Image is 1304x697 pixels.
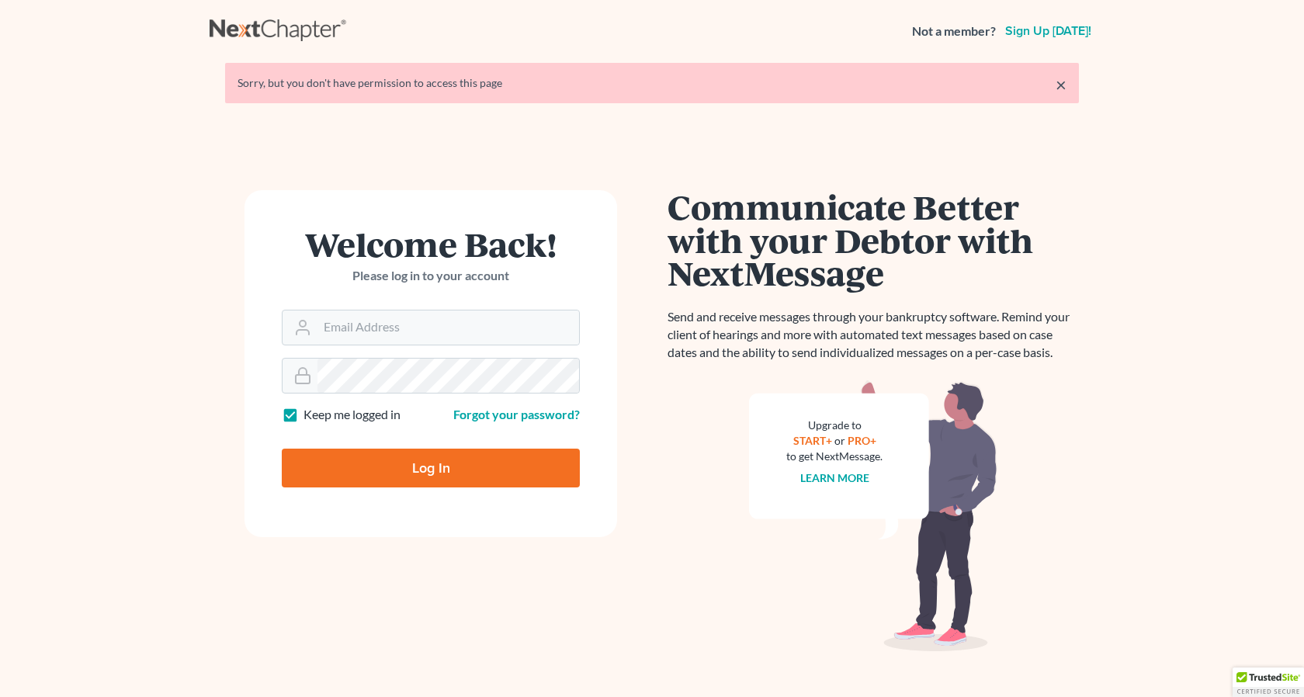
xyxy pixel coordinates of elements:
a: × [1056,75,1066,94]
a: Sign up [DATE]! [1002,25,1094,37]
label: Keep me logged in [303,406,401,424]
strong: Not a member? [912,23,996,40]
img: nextmessage_bg-59042aed3d76b12b5cd301f8e5b87938c9018125f34e5fa2b7a6b67550977c72.svg [749,380,997,652]
a: START+ [793,434,832,447]
h1: Welcome Back! [282,227,580,261]
p: Please log in to your account [282,267,580,285]
input: Email Address [317,310,579,345]
a: Learn more [800,471,869,484]
div: TrustedSite Certified [1233,668,1304,697]
a: PRO+ [848,434,876,447]
a: Forgot your password? [453,407,580,421]
div: to get NextMessage. [786,449,883,464]
div: Upgrade to [786,418,883,433]
div: Sorry, but you don't have permission to access this page [238,75,1066,91]
p: Send and receive messages through your bankruptcy software. Remind your client of hearings and mo... [668,308,1079,362]
h1: Communicate Better with your Debtor with NextMessage [668,190,1079,290]
input: Log In [282,449,580,487]
span: or [834,434,845,447]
